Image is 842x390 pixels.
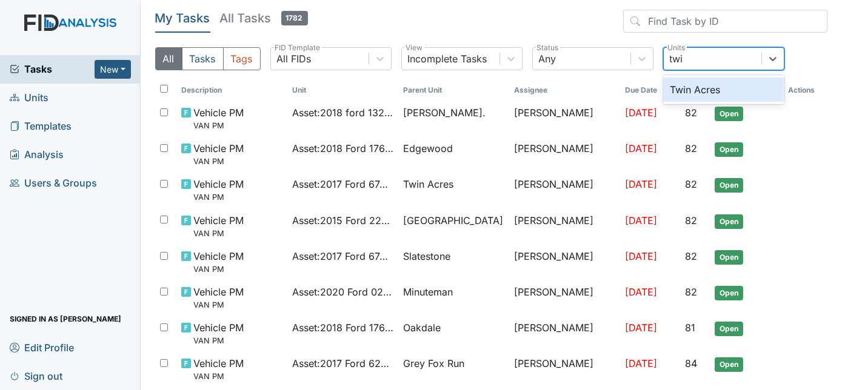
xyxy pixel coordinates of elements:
span: Signed in as [PERSON_NAME] [10,309,121,328]
span: Units [10,88,48,107]
th: Toggle SortBy [176,80,287,101]
span: Asset : 2018 Ford 17646 [292,320,393,335]
span: [DATE] [625,250,657,262]
th: Assignee [509,80,620,101]
span: Open [715,357,743,372]
span: Asset : 2020 Ford 02107 [292,285,393,299]
span: Vehicle PM VAN PM [193,177,244,203]
small: VAN PM [193,228,244,239]
small: VAN PM [193,156,244,167]
button: New [95,60,131,79]
td: [PERSON_NAME] [509,316,620,351]
h5: All Tasks [220,10,308,27]
th: Actions [783,80,827,101]
small: VAN PM [193,335,244,346]
span: 82 [685,107,697,119]
span: [DATE] [625,214,657,226]
span: Asset : 2017 Ford 62225 [292,356,393,371]
td: [PERSON_NAME] [509,280,620,316]
small: VAN PM [193,299,244,311]
span: Vehicle PM VAN PM [193,105,244,131]
span: Grey Fox Run [403,356,464,371]
span: [DATE] [625,286,657,298]
td: [PERSON_NAME] [509,208,620,244]
button: All [155,47,182,70]
span: Sign out [10,366,62,385]
td: [PERSON_NAME] [509,244,620,280]
a: Tasks [10,62,95,76]
span: Vehicle PM VAN PM [193,249,244,275]
small: VAN PM [193,263,244,275]
span: Asset : 2017 Ford 67436 [292,249,393,263]
span: 82 [685,178,697,190]
span: 82 [685,214,697,226]
div: Any [539,51,556,66]
span: Oakdale [403,320,441,335]
span: Asset : 2015 Ford 22364 [292,213,393,228]
span: Asset : 2018 Ford 17643 [292,141,393,156]
span: Edgewood [403,141,453,156]
span: Minuteman [403,285,453,299]
div: Type filter [155,47,261,70]
span: [PERSON_NAME]. [403,105,486,120]
span: Users & Groups [10,174,97,193]
div: Twin Acres [663,78,784,102]
span: Open [715,322,743,336]
small: VAN PM [193,371,244,382]
input: Find Task by ID [623,10,827,33]
span: [DATE] [625,322,657,334]
button: Tags [223,47,261,70]
small: VAN PM [193,120,244,131]
span: Vehicle PM VAN PM [193,141,244,167]
span: Analysis [10,145,64,164]
span: Edit Profile [10,338,74,357]
span: Vehicle PM VAN PM [193,285,244,311]
span: Asset : 2018 ford 13242 [292,105,393,120]
span: Vehicle PM VAN PM [193,356,244,382]
th: Toggle SortBy [287,80,398,101]
td: [PERSON_NAME] [509,101,620,136]
th: Toggle SortBy [620,80,680,101]
span: 84 [685,357,697,369]
span: Templates [10,117,72,136]
div: All FIDs [277,51,312,66]
span: [GEOGRAPHIC_DATA] [403,213,503,228]
div: Incomplete Tasks [408,51,487,66]
button: Tasks [182,47,224,70]
small: VAN PM [193,191,244,203]
span: 82 [685,250,697,262]
span: [DATE] [625,107,657,119]
span: Open [715,250,743,265]
span: Slatestone [403,249,450,263]
td: [PERSON_NAME] [509,351,620,387]
span: Vehicle PM VAN PM [193,320,244,346]
span: Asset : 2017 Ford 67435 [292,177,393,191]
span: Open [715,214,743,229]
span: [DATE] [625,142,657,154]
th: Toggle SortBy [398,80,509,101]
input: Toggle All Rows Selected [160,85,168,93]
span: 1782 [281,11,308,25]
span: Vehicle PM VAN PM [193,213,244,239]
span: 82 [685,142,697,154]
span: Open [715,142,743,157]
span: Open [715,178,743,193]
span: Twin Acres [403,177,453,191]
td: [PERSON_NAME] [509,172,620,208]
span: Open [715,107,743,121]
span: [DATE] [625,178,657,190]
h5: My Tasks [155,10,210,27]
td: [PERSON_NAME] [509,136,620,172]
span: Open [715,286,743,300]
span: 81 [685,322,695,334]
span: [DATE] [625,357,657,369]
span: 82 [685,286,697,298]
